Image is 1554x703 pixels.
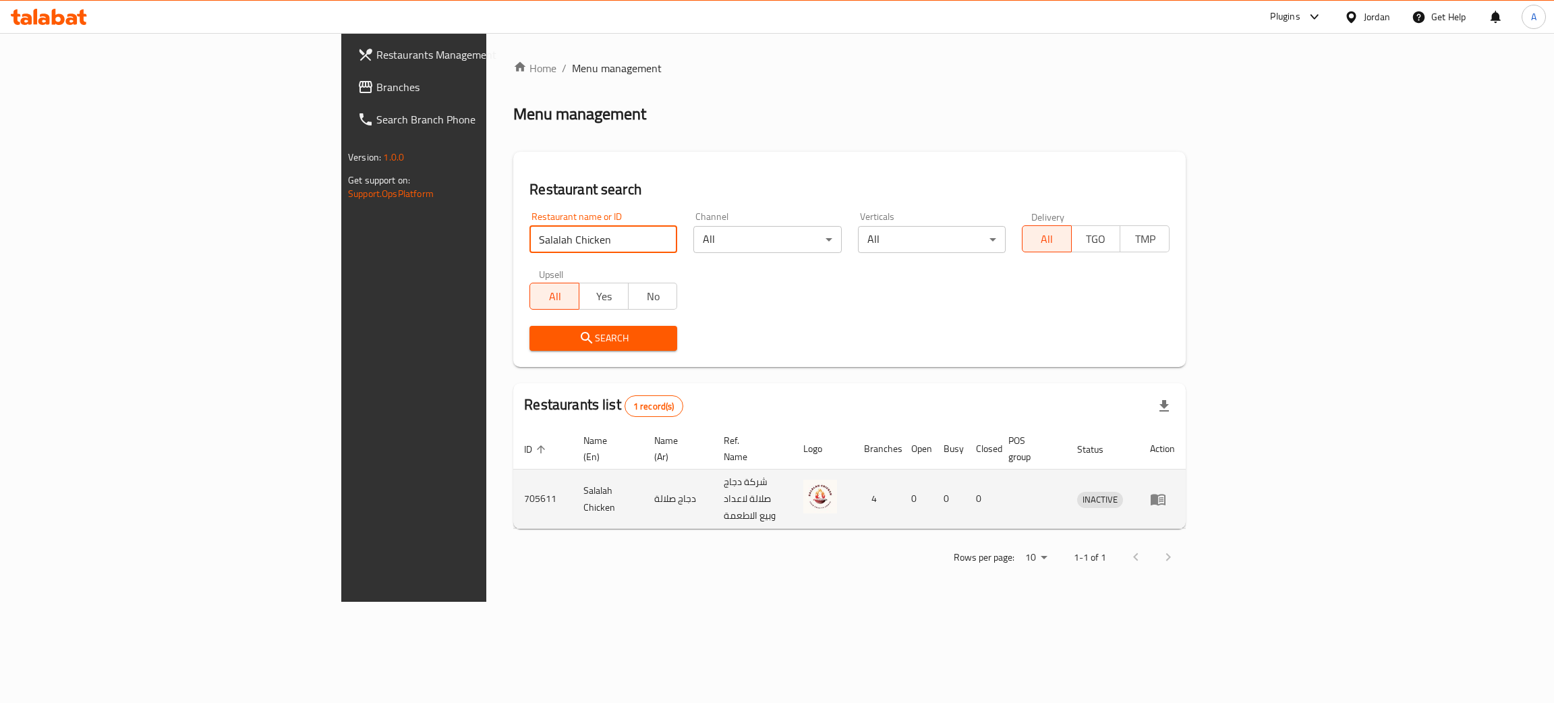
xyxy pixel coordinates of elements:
[529,226,677,253] input: Search for restaurant name or ID..
[1022,225,1072,252] button: All
[853,428,900,470] th: Branches
[900,470,933,529] td: 0
[347,71,601,103] a: Branches
[1120,225,1170,252] button: TMP
[724,432,776,465] span: Ref. Name
[625,395,683,417] div: Total records count
[1028,229,1066,249] span: All
[1071,225,1121,252] button: TGO
[965,470,998,529] td: 0
[348,185,434,202] a: Support.OpsPlatform
[693,226,841,253] div: All
[1008,432,1050,465] span: POS group
[933,470,965,529] td: 0
[529,283,579,310] button: All
[1148,390,1180,422] div: Export file
[1074,549,1106,566] p: 1-1 of 1
[954,549,1014,566] p: Rows per page:
[536,287,574,306] span: All
[654,432,697,465] span: Name (Ar)
[858,226,1006,253] div: All
[1031,212,1065,221] label: Delivery
[793,428,853,470] th: Logo
[713,470,793,529] td: شركة دجاج صلالة لاعداد وبيع الاطعمة
[1139,428,1186,470] th: Action
[348,148,381,166] span: Version:
[579,283,629,310] button: Yes
[628,283,678,310] button: No
[1077,492,1123,507] span: INACTIVE
[1531,9,1536,24] span: A
[1126,229,1164,249] span: TMP
[513,428,1186,529] table: enhanced table
[803,480,837,513] img: Salalah Chicken
[853,470,900,529] td: 4
[1077,229,1116,249] span: TGO
[1077,492,1123,508] div: INACTIVE
[540,330,666,347] span: Search
[347,103,601,136] a: Search Branch Phone
[383,148,404,166] span: 1.0.0
[572,60,662,76] span: Menu management
[625,400,683,413] span: 1 record(s)
[524,441,550,457] span: ID
[347,38,601,71] a: Restaurants Management
[529,179,1170,200] h2: Restaurant search
[965,428,998,470] th: Closed
[583,432,627,465] span: Name (En)
[1077,441,1121,457] span: Status
[1364,9,1390,24] div: Jordan
[933,428,965,470] th: Busy
[348,171,410,189] span: Get support on:
[524,395,683,417] h2: Restaurants list
[376,79,590,95] span: Branches
[634,287,672,306] span: No
[585,287,623,306] span: Yes
[1020,548,1052,568] div: Rows per page:
[376,111,590,128] span: Search Branch Phone
[539,269,564,279] label: Upsell
[643,470,714,529] td: دجاج صلالة
[1270,9,1300,25] div: Plugins
[900,428,933,470] th: Open
[513,60,1186,76] nav: breadcrumb
[376,47,590,63] span: Restaurants Management
[573,470,643,529] td: Salalah Chicken
[529,326,677,351] button: Search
